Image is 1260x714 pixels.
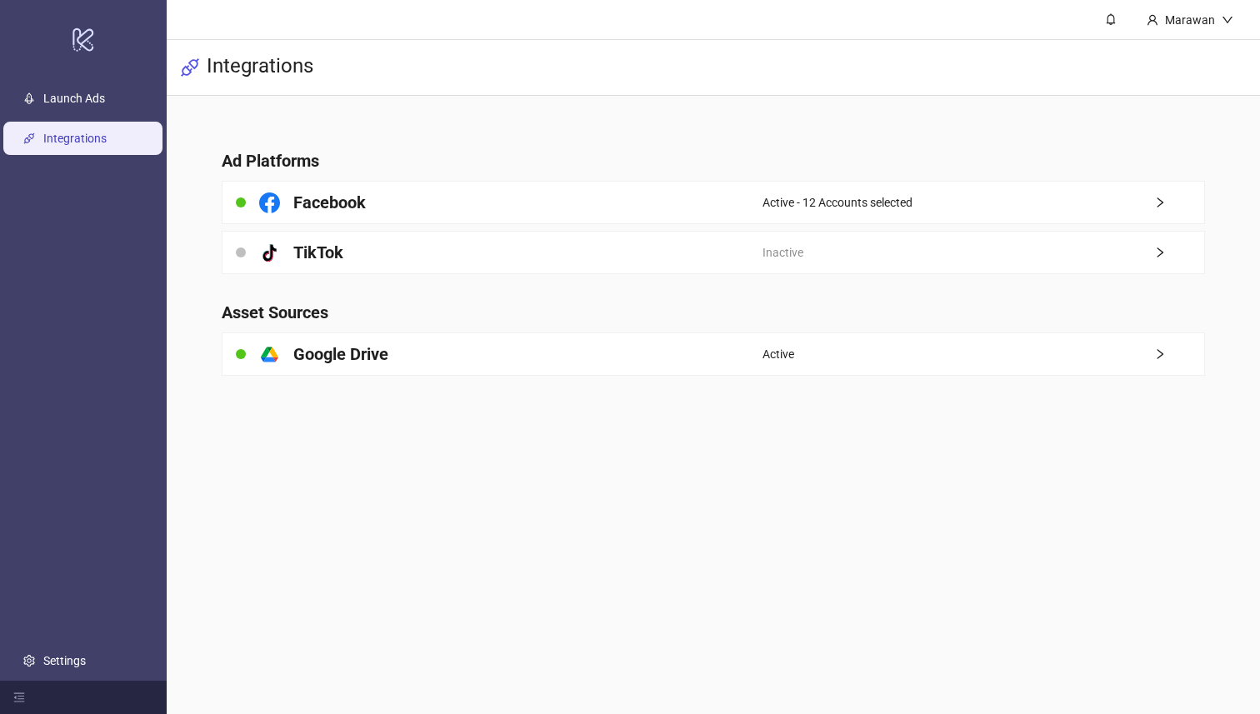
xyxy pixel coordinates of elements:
[1147,14,1158,26] span: user
[43,92,105,106] a: Launch Ads
[1154,348,1204,360] span: right
[222,332,1204,376] a: Google DriveActiveright
[1154,247,1204,258] span: right
[43,654,86,667] a: Settings
[1222,14,1233,26] span: down
[762,243,803,262] span: Inactive
[293,241,343,264] h4: TikTok
[207,53,313,82] h3: Integrations
[1105,13,1117,25] span: bell
[222,149,1204,172] h4: Ad Platforms
[762,345,794,363] span: Active
[222,231,1204,274] a: TikTokInactiveright
[43,132,107,146] a: Integrations
[1158,11,1222,29] div: Marawan
[222,181,1204,224] a: FacebookActive - 12 Accounts selectedright
[293,191,366,214] h4: Facebook
[222,301,1204,324] h4: Asset Sources
[1154,197,1204,208] span: right
[180,57,200,77] span: api
[762,193,912,212] span: Active - 12 Accounts selected
[13,692,25,703] span: menu-fold
[293,342,388,366] h4: Google Drive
